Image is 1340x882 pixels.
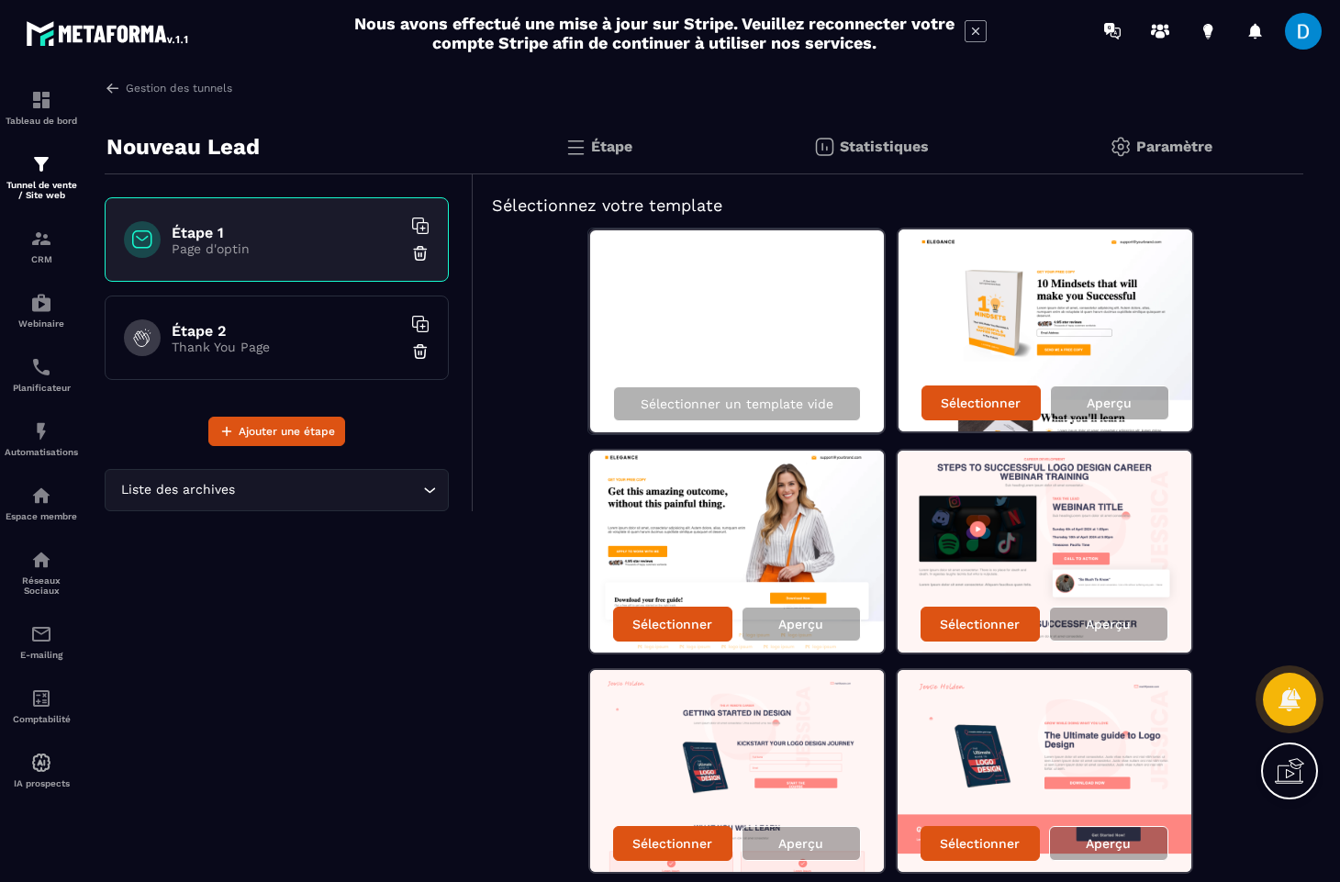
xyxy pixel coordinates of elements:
[1136,138,1212,155] p: Paramètre
[172,340,401,354] p: Thank You Page
[5,674,78,738] a: accountantaccountantComptabilité
[5,254,78,264] p: CRM
[1086,617,1131,631] p: Aperçu
[5,575,78,596] p: Réseaux Sociaux
[1086,836,1131,851] p: Aperçu
[30,420,52,442] img: automations
[5,447,78,457] p: Automatisations
[30,89,52,111] img: formation
[632,836,712,851] p: Sélectionner
[5,650,78,660] p: E-mailing
[940,836,1020,851] p: Sélectionner
[411,244,430,262] img: trash
[5,214,78,278] a: formationformationCRM
[840,138,929,155] p: Statistiques
[590,670,884,872] img: image
[30,752,52,774] img: automations
[5,140,78,214] a: formationformationTunnel de vente / Site web
[641,396,833,411] p: Sélectionner un template vide
[106,128,260,165] p: Nouveau Lead
[898,451,1191,653] img: image
[5,511,78,521] p: Espace membre
[5,342,78,407] a: schedulerschedulerPlanificateur
[30,687,52,709] img: accountant
[353,14,955,52] h2: Nous avons effectué une mise à jour sur Stripe. Veuillez reconnecter votre compte Stripe afin de ...
[30,153,52,175] img: formation
[5,75,78,140] a: formationformationTableau de bord
[30,485,52,507] img: automations
[5,714,78,724] p: Comptabilité
[778,617,823,631] p: Aperçu
[30,623,52,645] img: email
[1110,136,1132,158] img: setting-gr.5f69749f.svg
[411,342,430,361] img: trash
[492,193,1285,218] h5: Sélectionnez votre template
[5,116,78,126] p: Tableau de bord
[898,670,1191,872] img: image
[5,609,78,674] a: emailemailE-mailing
[117,480,239,500] span: Liste des archives
[941,396,1021,410] p: Sélectionner
[5,180,78,200] p: Tunnel de vente / Site web
[5,278,78,342] a: automationsautomationsWebinaire
[105,80,121,96] img: arrow
[5,535,78,609] a: social-networksocial-networkRéseaux Sociaux
[239,422,335,441] span: Ajouter une étape
[172,241,401,256] p: Page d'optin
[105,80,232,96] a: Gestion des tunnels
[239,480,419,500] input: Search for option
[105,469,449,511] div: Search for option
[5,318,78,329] p: Webinaire
[1087,396,1132,410] p: Aperçu
[208,417,345,446] button: Ajouter une étape
[30,549,52,571] img: social-network
[590,451,884,653] img: image
[940,617,1020,631] p: Sélectionner
[30,228,52,250] img: formation
[591,138,632,155] p: Étape
[5,383,78,393] p: Planificateur
[26,17,191,50] img: logo
[5,407,78,471] a: automationsautomationsAutomatisations
[778,836,823,851] p: Aperçu
[5,778,78,788] p: IA prospects
[813,136,835,158] img: stats.20deebd0.svg
[172,322,401,340] h6: Étape 2
[899,229,1192,431] img: image
[5,471,78,535] a: automationsautomationsEspace membre
[30,292,52,314] img: automations
[632,617,712,631] p: Sélectionner
[172,224,401,241] h6: Étape 1
[564,136,586,158] img: bars.0d591741.svg
[30,356,52,378] img: scheduler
